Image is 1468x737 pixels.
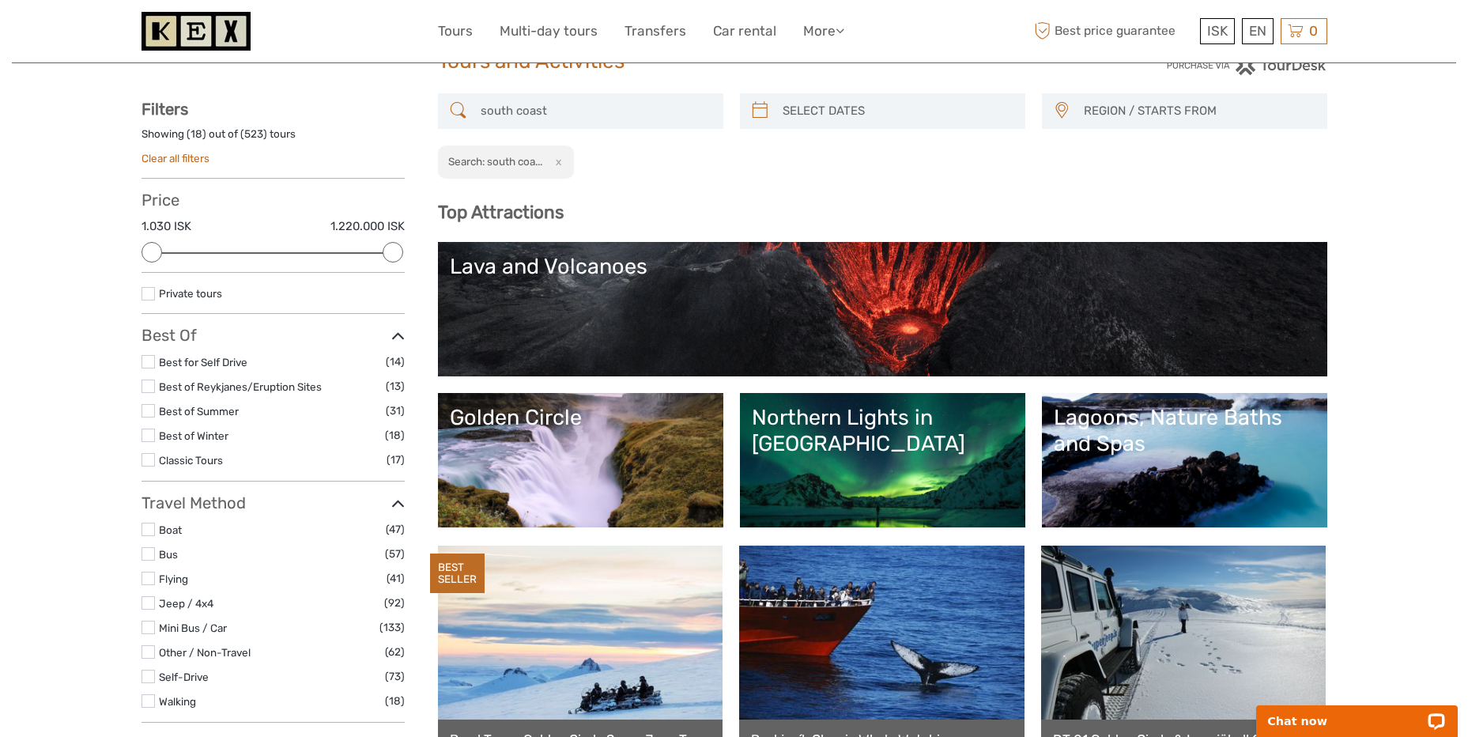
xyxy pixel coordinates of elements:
span: (133) [379,618,405,637]
a: Other / Non-Travel [159,646,251,659]
div: EN [1242,18,1274,44]
span: (31) [386,402,405,420]
span: (14) [386,353,405,371]
span: 0 [1307,23,1320,39]
h2: Search: south coa... [448,155,542,168]
a: Self-Drive [159,671,209,683]
span: (13) [386,377,405,395]
b: Find your tour [438,544,555,565]
span: (18) [385,692,405,710]
a: Best of Summer [159,405,239,418]
span: (62) [385,643,405,661]
a: Transfers [625,20,686,43]
a: Mini Bus / Car [159,622,227,634]
button: REGION / STARTS FROM [1077,98,1319,124]
span: (18) [385,426,405,444]
h3: Best Of [142,326,405,345]
a: Best for Self Drive [159,356,247,368]
img: 1261-44dab5bb-39f8-40da-b0c2-4d9fce00897c_logo_small.jpg [142,12,251,51]
a: Car rental [713,20,776,43]
h3: Price [142,191,405,210]
span: (17) [387,451,405,469]
label: 1.030 ISK [142,218,191,235]
a: Private tours [159,287,222,300]
input: SELECT DATES [776,97,1017,125]
div: BEST SELLER [430,554,485,593]
a: Walking [159,695,196,708]
button: x [545,153,566,170]
span: (41) [387,569,405,588]
a: Northern Lights in [GEOGRAPHIC_DATA] [752,405,1013,516]
span: (92) [384,594,405,612]
a: Lava and Volcanoes [450,254,1315,365]
img: PurchaseViaTourDesk.png [1166,55,1326,75]
a: Best of Winter [159,429,228,442]
div: Showing ( ) out of ( ) tours [142,127,405,151]
label: 523 [244,127,263,142]
label: 18 [191,127,202,142]
a: Golden Circle [450,405,711,516]
a: Clear all filters [142,152,209,164]
h3: Travel Method [142,493,405,512]
div: Lava and Volcanoes [450,254,1315,279]
span: Best price guarantee [1031,18,1196,44]
a: Jeep / 4x4 [159,597,213,610]
span: (73) [385,667,405,686]
span: (47) [386,520,405,539]
label: 1.220.000 ISK [330,218,405,235]
a: Multi-day tours [500,20,598,43]
a: Tours [438,20,473,43]
div: Lagoons, Nature Baths and Spas [1054,405,1315,456]
iframe: LiveChat chat widget [1246,687,1468,737]
span: ISK [1207,23,1228,39]
div: Northern Lights in [GEOGRAPHIC_DATA] [752,405,1013,456]
a: More [803,20,844,43]
a: Lagoons, Nature Baths and Spas [1054,405,1315,516]
a: Bus [159,548,178,561]
a: Classic Tours [159,454,223,467]
a: Best of Reykjanes/Eruption Sites [159,380,322,393]
div: Golden Circle [450,405,711,430]
input: SEARCH [474,97,715,125]
span: (57) [385,545,405,563]
b: Top Attractions [438,202,564,223]
strong: Filters [142,100,188,119]
a: Boat [159,523,182,536]
a: Flying [159,573,188,585]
